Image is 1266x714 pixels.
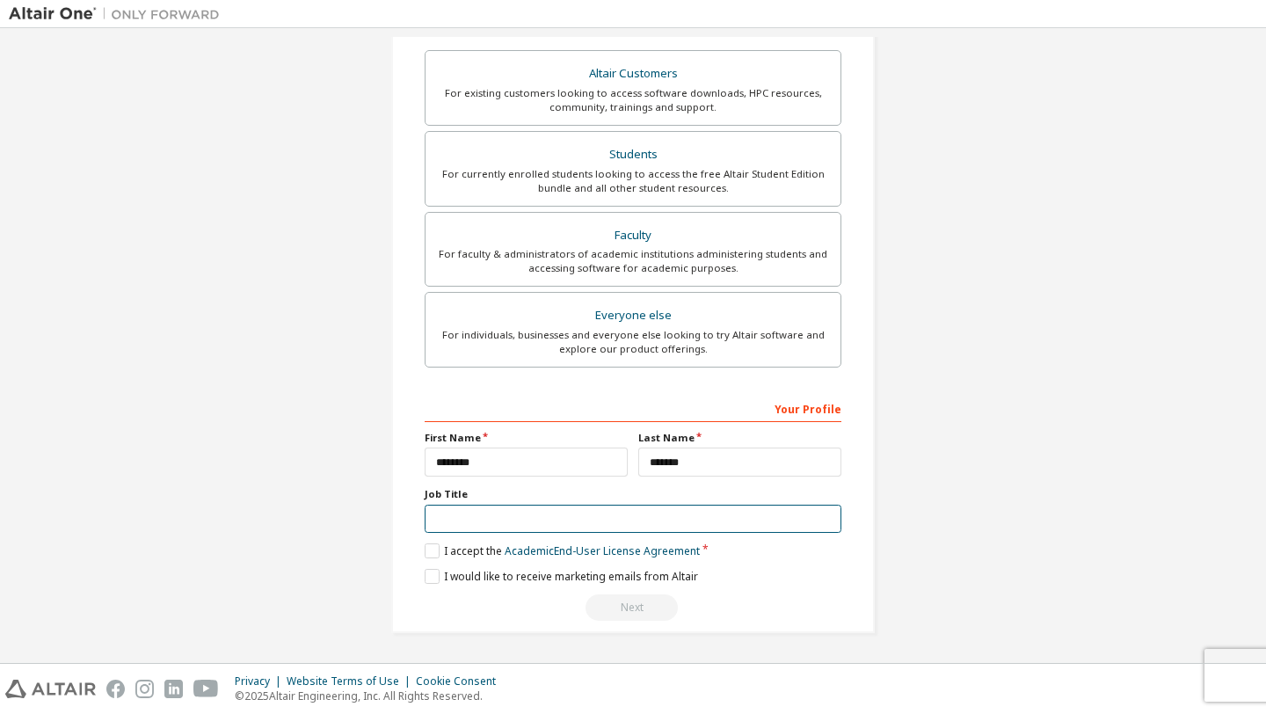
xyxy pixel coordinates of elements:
div: Privacy [235,674,287,688]
div: Cookie Consent [416,674,506,688]
label: Last Name [638,431,841,445]
div: For faculty & administrators of academic institutions administering students and accessing softwa... [436,247,830,275]
img: youtube.svg [193,680,219,698]
div: Faculty [436,223,830,248]
div: Read and acccept EULA to continue [425,594,841,621]
p: © 2025 Altair Engineering, Inc. All Rights Reserved. [235,688,506,703]
div: Students [436,142,830,167]
div: Your Profile [425,394,841,422]
img: altair_logo.svg [5,680,96,698]
div: For individuals, businesses and everyone else looking to try Altair software and explore our prod... [436,328,830,356]
label: Job Title [425,487,841,501]
div: Website Terms of Use [287,674,416,688]
div: For existing customers looking to access software downloads, HPC resources, community, trainings ... [436,86,830,114]
img: Altair One [9,5,229,23]
img: linkedin.svg [164,680,183,698]
label: I would like to receive marketing emails from Altair [425,569,698,584]
div: Everyone else [436,303,830,328]
div: For currently enrolled students looking to access the free Altair Student Edition bundle and all ... [436,167,830,195]
a: Academic End-User License Agreement [505,543,700,558]
div: Altair Customers [436,62,830,86]
label: First Name [425,431,628,445]
label: I accept the [425,543,700,558]
img: facebook.svg [106,680,125,698]
img: instagram.svg [135,680,154,698]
